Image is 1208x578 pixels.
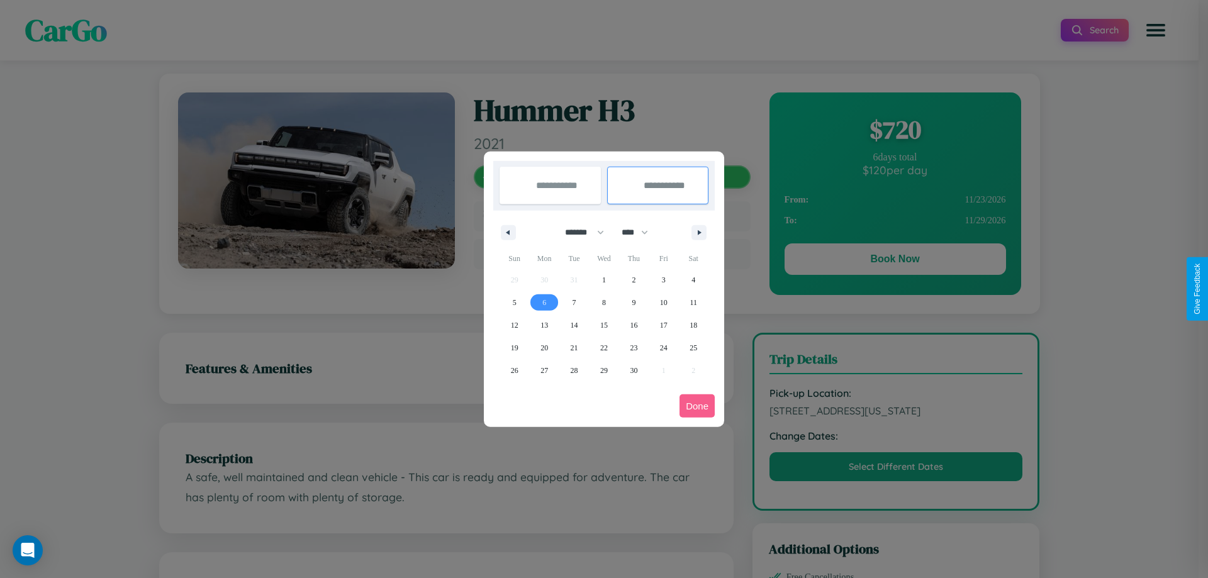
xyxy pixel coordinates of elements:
span: 20 [540,336,548,359]
span: 16 [630,314,637,336]
button: 4 [679,269,708,291]
span: 21 [571,336,578,359]
button: 17 [649,314,678,336]
button: 13 [529,314,559,336]
button: 29 [589,359,618,382]
span: 17 [660,314,668,336]
span: 22 [600,336,608,359]
div: Open Intercom Messenger [13,535,43,565]
button: 8 [589,291,618,314]
span: 23 [630,336,637,359]
button: Done [679,394,715,418]
span: 30 [630,359,637,382]
span: 13 [540,314,548,336]
span: 24 [660,336,668,359]
span: 19 [511,336,518,359]
span: 8 [602,291,606,314]
button: 15 [589,314,618,336]
button: 26 [500,359,529,382]
button: 25 [679,336,708,359]
span: Mon [529,248,559,269]
button: 30 [619,359,649,382]
button: 16 [619,314,649,336]
span: Fri [649,248,678,269]
span: Sun [500,248,529,269]
span: Thu [619,248,649,269]
button: 1 [589,269,618,291]
span: 27 [540,359,548,382]
span: 1 [602,269,606,291]
span: 6 [542,291,546,314]
span: 25 [690,336,697,359]
span: Wed [589,248,618,269]
span: Sat [679,248,708,269]
span: 3 [662,269,666,291]
button: 6 [529,291,559,314]
div: Give Feedback [1193,264,1202,314]
span: 10 [660,291,668,314]
span: 29 [600,359,608,382]
button: 20 [529,336,559,359]
button: 2 [619,269,649,291]
span: 18 [690,314,697,336]
span: 9 [632,291,635,314]
button: 14 [559,314,589,336]
span: 12 [511,314,518,336]
span: 2 [632,269,635,291]
button: 10 [649,291,678,314]
button: 27 [529,359,559,382]
span: 4 [691,269,695,291]
button: 3 [649,269,678,291]
button: 18 [679,314,708,336]
span: 14 [571,314,578,336]
button: 9 [619,291,649,314]
span: 11 [690,291,697,314]
button: 5 [500,291,529,314]
button: 24 [649,336,678,359]
span: 26 [511,359,518,382]
button: 19 [500,336,529,359]
span: 5 [513,291,517,314]
button: 22 [589,336,618,359]
button: 21 [559,336,589,359]
button: 28 [559,359,589,382]
button: 7 [559,291,589,314]
button: 12 [500,314,529,336]
button: 23 [619,336,649,359]
span: 28 [571,359,578,382]
span: 15 [600,314,608,336]
span: 7 [573,291,576,314]
span: Tue [559,248,589,269]
button: 11 [679,291,708,314]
